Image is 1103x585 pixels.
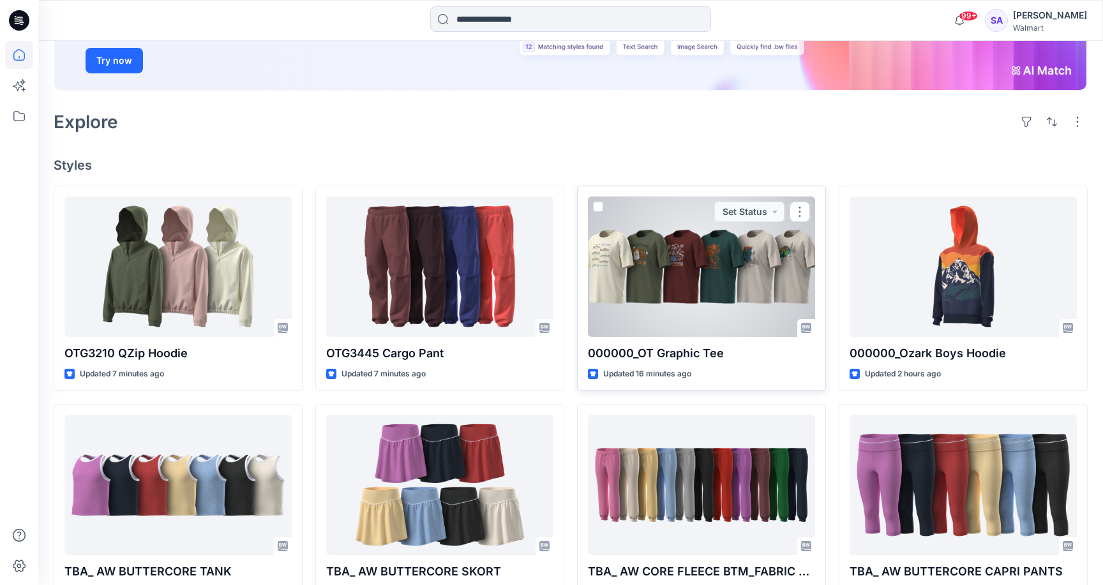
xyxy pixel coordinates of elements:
[850,196,1077,337] a: 000000_Ozark Boys Hoodie
[850,344,1077,362] p: 000000_Ozark Boys Hoodie
[985,9,1008,32] div: SA
[54,158,1088,173] h4: Styles
[341,367,426,381] p: Updated 7 minutes ago
[588,563,815,581] p: TBA_ AW CORE FLEECE BTM_FABRIC OPT(2)
[588,415,815,555] a: TBA_ AW CORE FLEECE BTM_FABRIC OPT(2)
[80,367,164,381] p: Updated 7 minutes ago
[64,344,292,362] p: OTG3210 QZip Hoodie
[603,367,691,381] p: Updated 16 minutes ago
[588,344,815,362] p: 000000_OT Graphic Tee
[86,48,143,73] button: Try now
[588,196,815,337] a: 000000_OT Graphic Tee
[865,367,941,381] p: Updated 2 hours ago
[326,415,553,555] a: TBA_ AW BUTTERCORE SKORT
[850,563,1077,581] p: TBA_ AW BUTTERCORE CAPRI PANTS
[326,196,553,337] a: OTG3445 Cargo Pant
[64,196,292,337] a: OTG3210 QZip Hoodie
[326,563,553,581] p: TBA_ AW BUTTERCORE SKORT
[1013,23,1087,33] div: Walmart
[326,344,553,362] p: OTG3445 Cargo Pant
[64,563,292,581] p: TBA_ AW BUTTERCORE TANK
[850,415,1077,555] a: TBA_ AW BUTTERCORE CAPRI PANTS
[1013,8,1087,23] div: [PERSON_NAME]
[54,112,118,132] h2: Explore
[959,11,978,21] span: 99+
[64,415,292,555] a: TBA_ AW BUTTERCORE TANK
